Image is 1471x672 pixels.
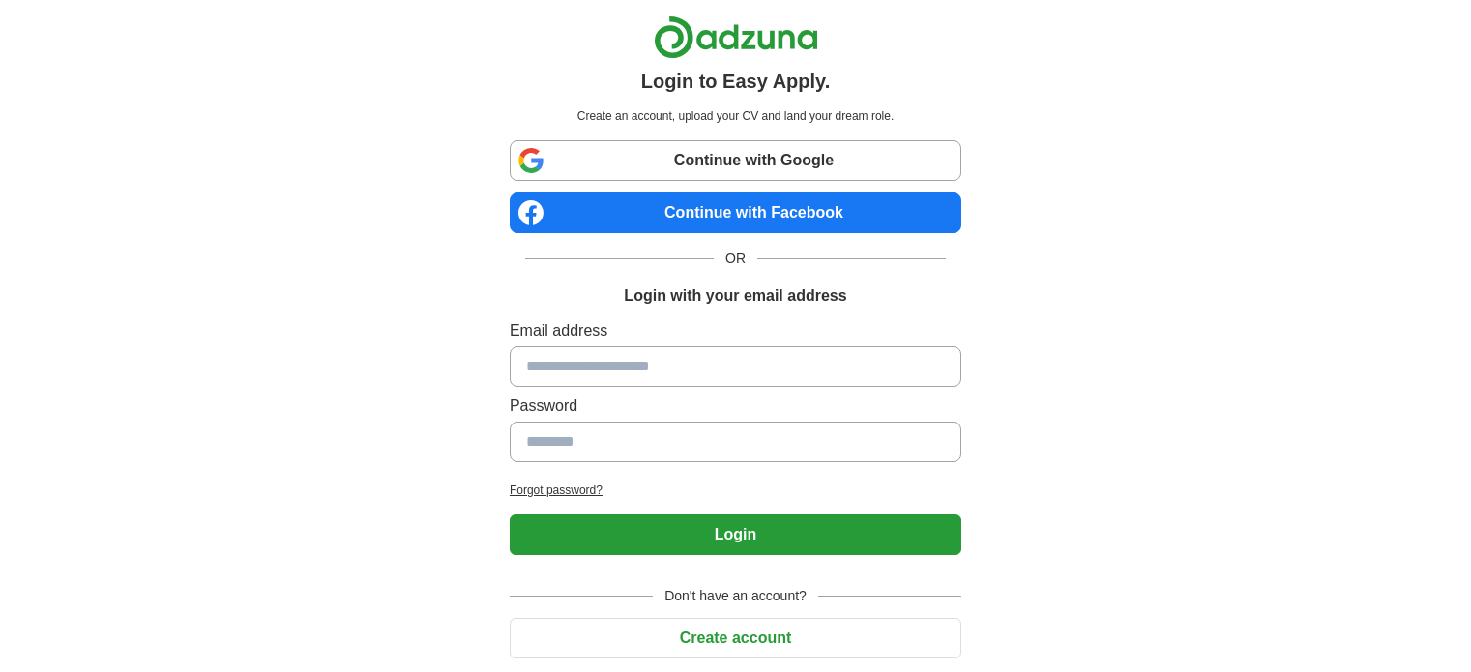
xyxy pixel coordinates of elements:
[714,248,757,269] span: OR
[653,586,818,606] span: Don't have an account?
[510,482,961,499] a: Forgot password?
[510,629,961,646] a: Create account
[510,394,961,418] label: Password
[654,15,818,59] img: Adzuna logo
[624,284,846,307] h1: Login with your email address
[510,319,961,342] label: Email address
[510,514,961,555] button: Login
[510,618,961,658] button: Create account
[514,107,957,125] p: Create an account, upload your CV and land your dream role.
[641,67,831,96] h1: Login to Easy Apply.
[510,192,961,233] a: Continue with Facebook
[510,140,961,181] a: Continue with Google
